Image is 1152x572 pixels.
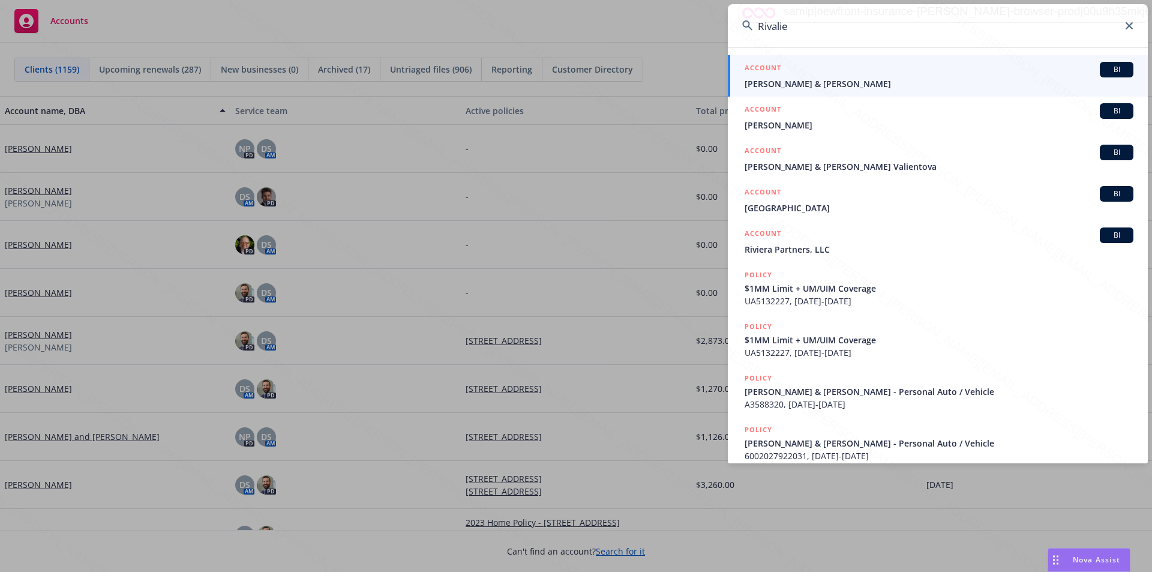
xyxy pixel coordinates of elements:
[745,119,1133,131] span: [PERSON_NAME]
[745,160,1133,173] span: [PERSON_NAME] & [PERSON_NAME] Valientova
[745,227,781,242] h5: ACCOUNT
[745,186,781,200] h5: ACCOUNT
[728,97,1148,138] a: ACCOUNTBI[PERSON_NAME]
[1105,64,1129,75] span: BI
[728,138,1148,179] a: ACCOUNTBI[PERSON_NAME] & [PERSON_NAME] Valientova
[745,103,781,118] h5: ACCOUNT
[728,221,1148,262] a: ACCOUNTBIRiviera Partners, LLC
[745,372,772,384] h5: POLICY
[745,346,1133,359] span: UA5132227, [DATE]-[DATE]
[745,77,1133,90] span: [PERSON_NAME] & [PERSON_NAME]
[745,243,1133,256] span: Riviera Partners, LLC
[745,334,1133,346] span: $1MM Limit + UM/UIM Coverage
[1073,555,1120,565] span: Nova Assist
[745,424,772,436] h5: POLICY
[728,55,1148,97] a: ACCOUNTBI[PERSON_NAME] & [PERSON_NAME]
[728,262,1148,314] a: POLICY$1MM Limit + UM/UIM CoverageUA5132227, [DATE]-[DATE]
[1105,188,1129,199] span: BI
[1105,230,1129,241] span: BI
[745,450,1133,462] span: 6002027922031, [DATE]-[DATE]
[728,179,1148,221] a: ACCOUNTBI[GEOGRAPHIC_DATA]
[728,314,1148,366] a: POLICY$1MM Limit + UM/UIM CoverageUA5132227, [DATE]-[DATE]
[1105,106,1129,116] span: BI
[1048,549,1063,571] div: Drag to move
[745,62,781,76] h5: ACCOUNT
[745,295,1133,307] span: UA5132227, [DATE]-[DATE]
[1105,147,1129,158] span: BI
[745,385,1133,398] span: [PERSON_NAME] & [PERSON_NAME] - Personal Auto / Vehicle
[745,269,772,281] h5: POLICY
[745,202,1133,214] span: [GEOGRAPHIC_DATA]
[745,282,1133,295] span: $1MM Limit + UM/UIM Coverage
[745,321,772,333] h5: POLICY
[1048,548,1130,572] button: Nova Assist
[745,398,1133,411] span: A3588320, [DATE]-[DATE]
[745,145,781,159] h5: ACCOUNT
[745,437,1133,450] span: [PERSON_NAME] & [PERSON_NAME] - Personal Auto / Vehicle
[728,366,1148,417] a: POLICY[PERSON_NAME] & [PERSON_NAME] - Personal Auto / VehicleA3588320, [DATE]-[DATE]
[728,4,1148,47] input: Search...
[728,417,1148,469] a: POLICY[PERSON_NAME] & [PERSON_NAME] - Personal Auto / Vehicle6002027922031, [DATE]-[DATE]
